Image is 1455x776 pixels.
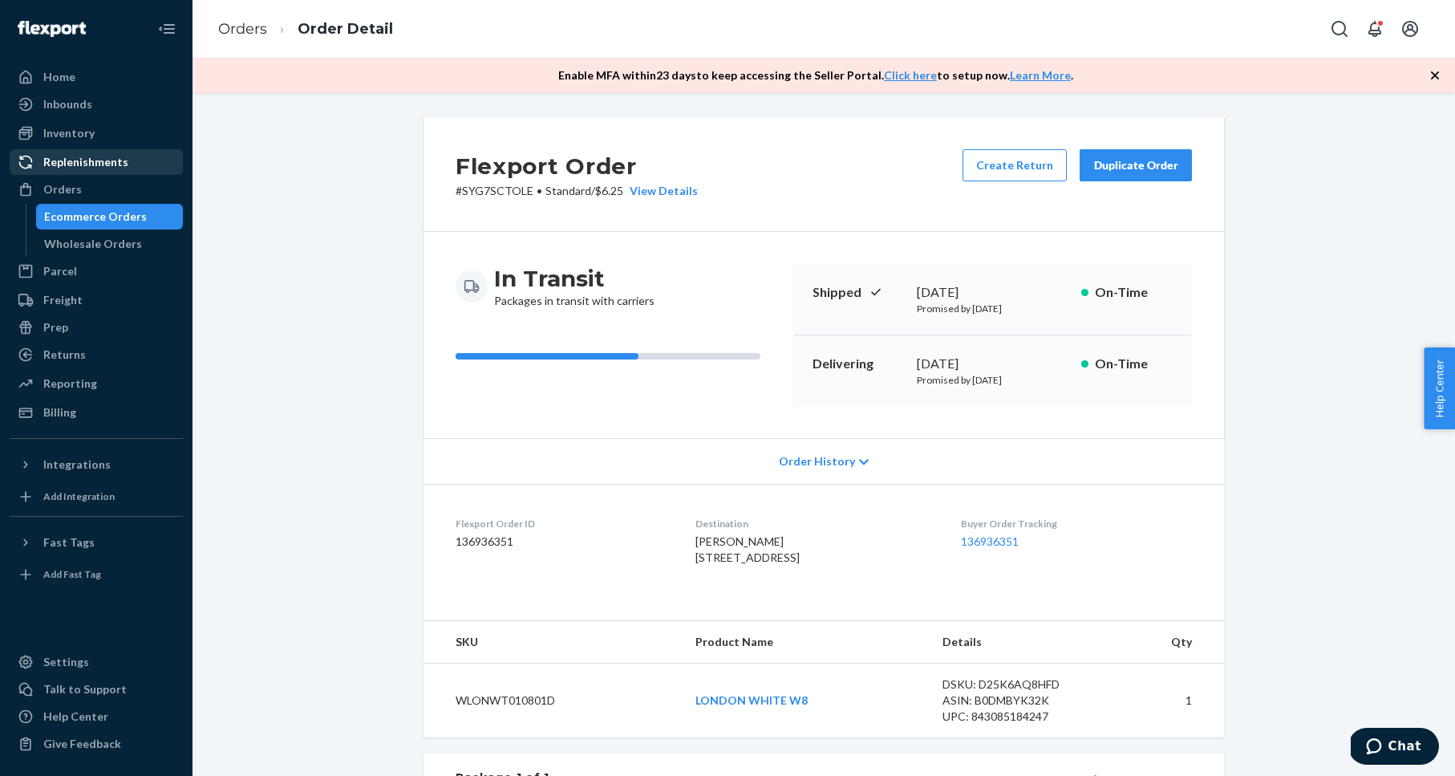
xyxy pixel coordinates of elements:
[961,517,1192,530] dt: Buyer Order Tracking
[43,125,95,141] div: Inventory
[623,183,698,199] button: View Details
[43,567,101,581] div: Add Fast Tag
[43,154,128,170] div: Replenishments
[10,64,183,90] a: Home
[44,236,142,252] div: Wholesale Orders
[43,404,76,421] div: Billing
[10,704,183,729] a: Help Center
[10,400,183,425] a: Billing
[43,457,111,473] div: Integrations
[43,709,108,725] div: Help Center
[494,264,655,293] h3: In Transit
[1106,621,1224,664] th: Qty
[424,664,683,738] td: WLONWT010801D
[10,342,183,368] a: Returns
[813,283,904,302] p: Shipped
[10,177,183,202] a: Orders
[545,184,591,197] span: Standard
[456,534,670,550] dd: 136936351
[43,534,95,551] div: Fast Tags
[10,731,183,757] button: Give Feedback
[884,68,937,82] a: Click here
[695,517,934,530] dt: Destination
[36,231,184,257] a: Wholesale Orders
[558,67,1073,83] p: Enable MFA within 23 days to keep accessing the Seller Portal. to setup now. .
[10,562,183,587] a: Add Fast Tag
[44,209,147,225] div: Ecommerce Orders
[1394,13,1426,45] button: Open account menu
[494,264,655,309] div: Packages in transit with carriers
[10,120,183,146] a: Inventory
[10,676,183,702] button: Talk to Support
[1424,347,1455,429] button: Help Center
[36,204,184,230] a: Ecommerce Orders
[10,484,183,510] a: Add Integration
[942,693,1093,709] div: ASIN: B0DMBYK32K
[43,681,127,697] div: Talk to Support
[205,6,406,53] ol: breadcrumbs
[695,693,808,707] a: LONDON WHITE W8
[10,649,183,675] a: Settings
[10,371,183,396] a: Reporting
[1080,149,1192,181] button: Duplicate Order
[10,91,183,117] a: Inbounds
[456,517,670,530] dt: Flexport Order ID
[43,263,77,279] div: Parcel
[1093,157,1178,173] div: Duplicate Order
[1323,13,1356,45] button: Open Search Box
[43,96,92,112] div: Inbounds
[683,621,930,664] th: Product Name
[10,287,183,313] a: Freight
[298,20,393,38] a: Order Detail
[813,355,904,373] p: Delivering
[43,376,97,392] div: Reporting
[43,736,121,752] div: Give Feedback
[151,13,183,45] button: Close Navigation
[10,452,183,477] button: Integrations
[424,621,683,664] th: SKU
[930,621,1106,664] th: Details
[963,149,1067,181] button: Create Return
[917,355,1068,373] div: [DATE]
[10,149,183,175] a: Replenishments
[942,709,1093,725] div: UPC: 843085184247
[779,453,855,469] span: Order History
[218,20,267,38] a: Orders
[1106,664,1224,738] td: 1
[18,21,86,37] img: Flexport logo
[43,69,75,85] div: Home
[43,490,115,503] div: Add Integration
[1359,13,1391,45] button: Open notifications
[1010,68,1071,82] a: Learn More
[1351,728,1439,768] iframe: Opens a widget where you can chat to one of our agents
[43,654,89,670] div: Settings
[43,347,86,363] div: Returns
[43,292,83,308] div: Freight
[10,315,183,340] a: Prep
[456,149,698,183] h2: Flexport Order
[456,183,698,199] p: # SYG7SCTOLE / $6.25
[961,534,1019,548] a: 136936351
[10,530,183,555] button: Fast Tags
[695,534,800,564] span: [PERSON_NAME] [STREET_ADDRESS]
[537,184,542,197] span: •
[917,302,1068,315] p: Promised by [DATE]
[942,676,1093,693] div: DSKU: D25K6AQ8HFD
[43,319,68,335] div: Prep
[10,258,183,284] a: Parcel
[43,181,82,197] div: Orders
[917,373,1068,387] p: Promised by [DATE]
[1095,355,1173,373] p: On-Time
[917,283,1068,302] div: [DATE]
[1095,283,1173,302] p: On-Time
